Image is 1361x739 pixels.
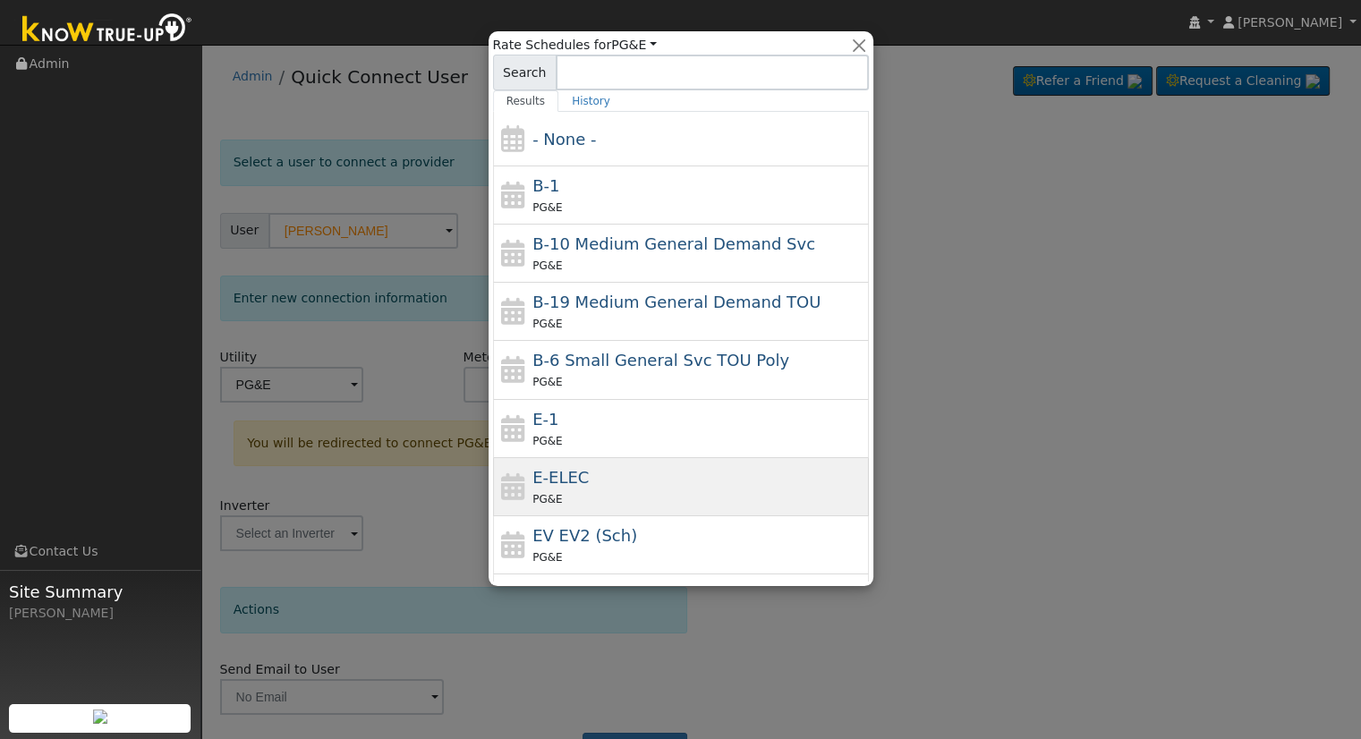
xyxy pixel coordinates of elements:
[532,234,815,253] span: B-10 Medium General Demand Service (Primary Voltage)
[532,376,562,388] span: PG&E
[532,259,562,272] span: PG&E
[13,10,201,50] img: Know True-Up
[532,318,562,330] span: PG&E
[532,410,558,429] span: E-1
[1238,15,1342,30] span: [PERSON_NAME]
[532,468,589,487] span: E-ELEC
[532,201,562,214] span: PG&E
[532,526,637,545] span: Electric Vehicle EV2 (Sch)
[532,435,562,447] span: PG&E
[93,709,107,724] img: retrieve
[493,90,559,112] a: Results
[558,90,624,112] a: History
[532,351,789,369] span: B-6 Small General Service TOU Poly Phase
[9,604,191,623] div: [PERSON_NAME]
[493,36,657,55] span: Rate Schedules for
[532,493,562,505] span: PG&E
[611,38,657,52] a: PG&E
[532,551,562,564] span: PG&E
[532,176,559,195] span: B-1
[532,293,821,311] span: B-19 Medium General Demand TOU (Secondary) Mandatory
[9,580,191,604] span: Site Summary
[532,130,596,149] span: - None -
[493,55,557,90] span: Search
